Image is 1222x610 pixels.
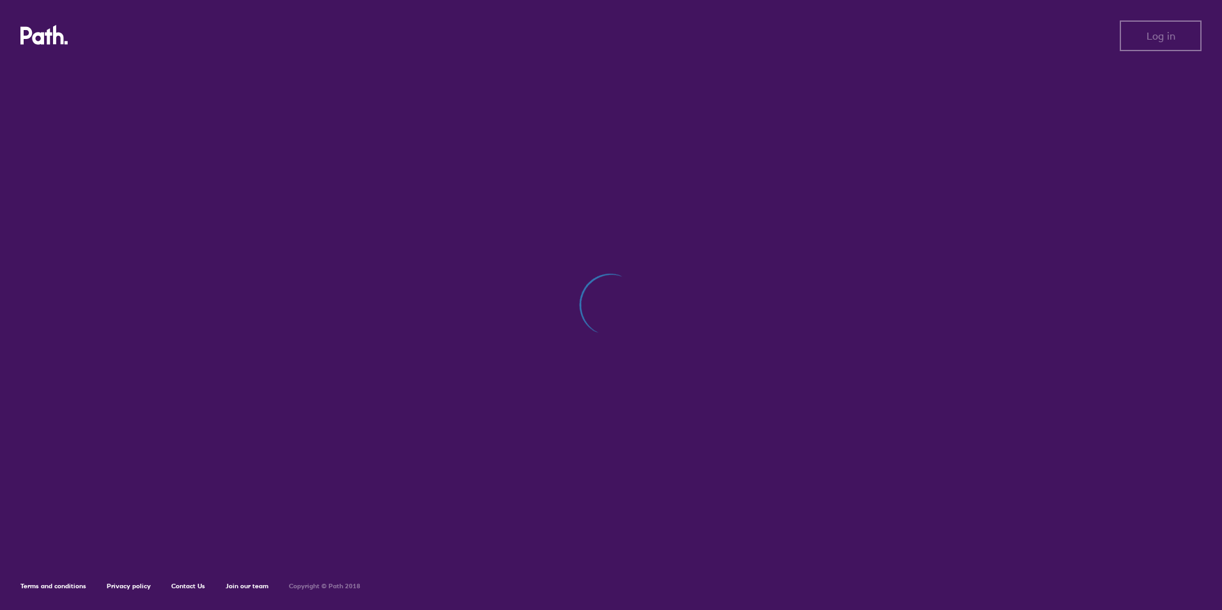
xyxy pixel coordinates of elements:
a: Privacy policy [107,582,151,590]
a: Join our team [226,582,268,590]
span: Log in [1147,30,1175,42]
h6: Copyright © Path 2018 [289,583,360,590]
a: Terms and conditions [20,582,86,590]
a: Contact Us [171,582,205,590]
button: Log in [1120,20,1202,51]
